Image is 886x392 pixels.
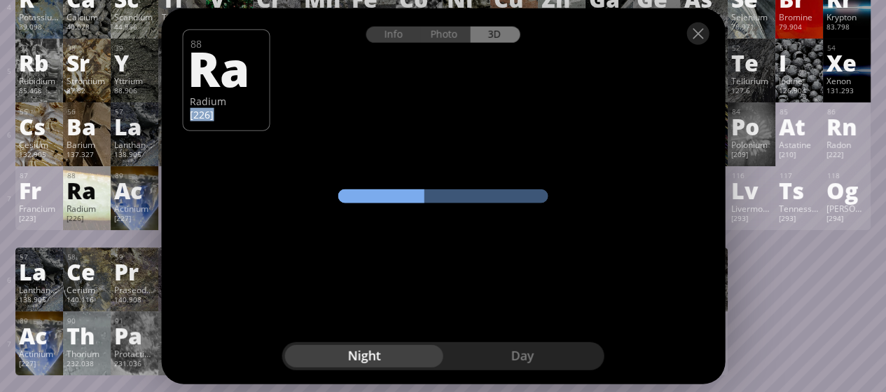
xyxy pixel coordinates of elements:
div: 37 [20,43,60,53]
div: 58 [67,252,107,262]
div: Sr [67,51,107,74]
div: La [114,115,155,137]
div: 116 [732,171,772,180]
div: Day [443,345,602,367]
div: [210] [779,150,819,161]
div: 87 [20,171,60,180]
div: 127.6 [731,86,772,97]
div: Actinium [114,203,155,214]
div: 86 [827,107,867,116]
div: 54 [827,43,867,53]
div: [294] [826,214,867,225]
div: Krypton [826,11,867,22]
div: 57 [20,252,60,262]
div: 131.293 [826,86,867,97]
div: Xenon [826,75,867,86]
div: Night [285,345,443,367]
div: [226] [67,214,107,225]
div: Yttrium [114,75,155,86]
div: At [779,115,819,137]
div: Y [114,51,155,74]
div: Cs [19,115,60,137]
div: Og [826,179,867,201]
div: 138.905 [114,150,155,161]
div: Selenium [731,11,772,22]
div: Livermorium [731,203,772,214]
div: La [19,260,60,283]
div: Photo [420,26,470,42]
div: 90 [67,316,107,325]
div: 84 [732,107,772,116]
div: 126.904 [779,86,819,97]
div: [226] [190,107,262,121]
div: Bromine [779,11,819,22]
div: 88.906 [114,86,155,97]
div: Praseodymium [114,284,155,295]
div: Lanthanum [114,139,155,150]
div: Tellurium [731,75,772,86]
div: 85 [780,107,819,116]
div: [227] [19,359,60,370]
div: 87.62 [67,86,107,97]
div: 79.904 [779,22,819,34]
div: 39 [115,43,155,53]
div: Rubidium [19,75,60,86]
div: Protactinium [114,348,155,359]
div: 59 [115,252,155,262]
div: I [779,51,819,74]
div: 91 [115,316,155,325]
div: 78.971 [731,22,772,34]
div: Francium [19,203,60,214]
div: 88 [67,171,107,180]
div: 85.468 [19,86,60,97]
div: 231.036 [114,359,155,370]
div: Barium [67,139,107,150]
div: 83.798 [826,22,867,34]
div: Cesium [19,139,60,150]
div: Astatine [779,139,819,150]
div: 52 [732,43,772,53]
div: Ba [67,115,107,137]
div: 89 [20,316,60,325]
div: Lanthanum [19,284,60,295]
div: Potassium [19,11,60,22]
div: Thorium [67,348,107,359]
div: 44.956 [114,22,155,34]
div: [PERSON_NAME] [826,203,867,214]
div: [209] [731,150,772,161]
div: Po [731,115,772,137]
div: [222] [826,150,867,161]
div: Cerium [67,284,107,295]
div: Radium [190,94,262,107]
div: Rb [19,51,60,74]
div: 140.908 [114,295,155,306]
div: Radon [826,139,867,150]
div: 55 [20,107,60,116]
div: Te [731,51,772,74]
div: Lv [731,179,772,201]
div: Info [366,26,420,42]
div: 132.905 [19,150,60,161]
div: Calcium [67,11,107,22]
div: 117 [780,171,819,180]
div: Radium [67,203,107,214]
div: Th [67,324,107,346]
div: [227] [114,214,155,225]
div: 140.116 [67,295,107,306]
div: 56 [67,107,107,116]
div: Ac [114,179,155,201]
div: 89 [115,171,155,180]
div: Ac [19,324,60,346]
div: Iodine [779,75,819,86]
div: Pa [114,324,155,346]
div: [293] [731,214,772,225]
div: Scandium [114,11,155,22]
div: 137.327 [67,150,107,161]
div: 39.098 [19,22,60,34]
div: 57 [115,107,155,116]
div: Ra [67,179,107,201]
div: 232.038 [67,359,107,370]
div: Xe [826,51,867,74]
div: [293] [779,214,819,225]
div: Strontium [67,75,107,86]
